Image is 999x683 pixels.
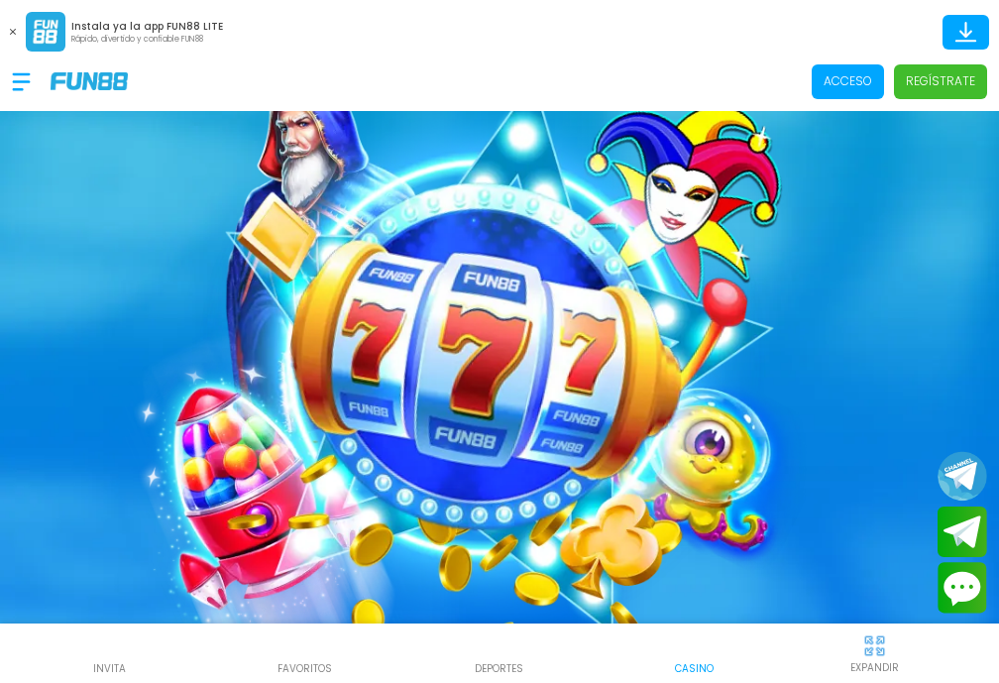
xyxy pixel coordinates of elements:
img: Company Logo [51,72,128,89]
button: Join telegram channel [938,450,987,502]
a: Deportes [402,631,598,676]
p: Regístrate [906,72,975,90]
p: EXPANDIR [850,660,899,675]
img: App Logo [26,12,65,52]
p: Acceso [824,72,872,90]
img: hide [862,633,887,658]
p: favoritos [277,661,332,676]
p: Instala ya la app FUN88 LITE [71,19,223,34]
button: Join telegram [938,507,987,558]
a: favoritos [207,631,402,676]
button: Contact customer service [938,562,987,614]
p: INVITA [93,661,126,676]
p: Rápido, divertido y confiable FUN88 [71,34,223,46]
p: Deportes [475,661,523,676]
p: Casino [675,661,714,676]
a: INVITA [12,631,207,676]
a: Casino [597,631,792,676]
